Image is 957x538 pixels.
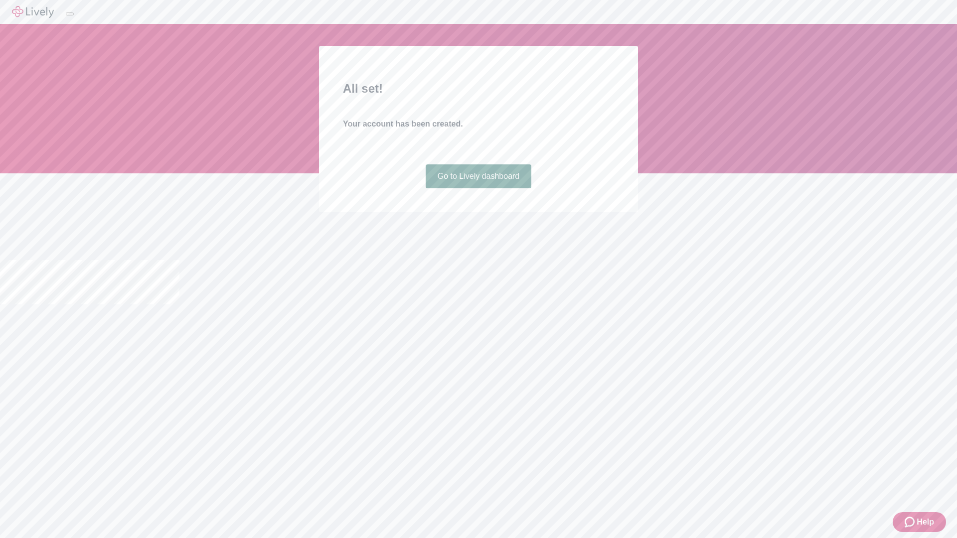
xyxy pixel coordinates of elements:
[343,80,614,98] h2: All set!
[917,516,934,528] span: Help
[343,118,614,130] h4: Your account has been created.
[426,164,532,188] a: Go to Lively dashboard
[905,516,917,528] svg: Zendesk support icon
[66,12,74,15] button: Log out
[893,512,946,532] button: Zendesk support iconHelp
[12,6,54,18] img: Lively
